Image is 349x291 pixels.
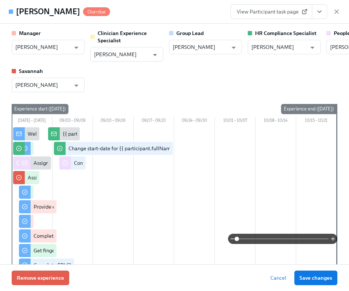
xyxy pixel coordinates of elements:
[174,117,215,126] div: 09/24 – 09/30
[34,159,78,167] div: Assigned New Hire
[265,271,291,285] button: Cancel
[12,117,52,126] div: [DATE] – [DATE]
[11,104,68,114] div: Experience start ([DATE])
[19,30,41,36] strong: Manager
[149,49,161,61] button: Open
[237,8,306,15] span: View Participant task page
[307,42,318,53] button: Open
[34,247,74,254] div: Get fingerprinted
[296,117,337,126] div: 10/15 – 10/21
[98,30,147,44] strong: Clinician Experience Specialist
[63,130,203,137] div: {{ participant.fullName }} has filled out the onboarding form
[34,261,165,269] div: Complete FBI Clearance Screening AFTER Fingerprinting
[83,9,110,15] span: Overdue
[281,104,337,114] div: Experience end ([DATE])
[228,42,239,53] button: Open
[299,274,332,282] span: Save changes
[312,4,327,19] button: View task page
[68,145,179,152] div: Change start-date for {{ participant.fullName }}
[74,159,146,167] div: Confirm cleared by People Ops
[52,117,93,126] div: 09/03 – 09/09
[19,68,43,74] strong: Savannah
[34,232,103,240] div: Complete your drug screening
[176,30,204,36] strong: Group Lead
[134,117,174,126] div: 09/17 – 09/23
[16,6,80,17] h4: [PERSON_NAME]
[294,271,337,285] button: Save changes
[17,274,64,282] span: Remove experience
[255,117,296,126] div: 10/08 – 10/14
[255,30,317,36] strong: HR Compliance Specialist
[270,274,286,282] span: Cancel
[12,271,69,285] button: Remove experience
[231,4,312,19] a: View Participant task page
[28,174,303,181] div: Assign a Clinician Experience Specialist for {{ participant.fullName }} (start-date {{ participan...
[28,130,157,137] div: Welcome from the Charlie Health Compliance Team 👋
[93,117,134,126] div: 09/10 – 09/16
[215,117,256,126] div: 10/01 – 10/07
[34,203,140,210] div: Provide essential professional documentation
[71,80,82,91] button: Open
[71,42,82,53] button: Open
